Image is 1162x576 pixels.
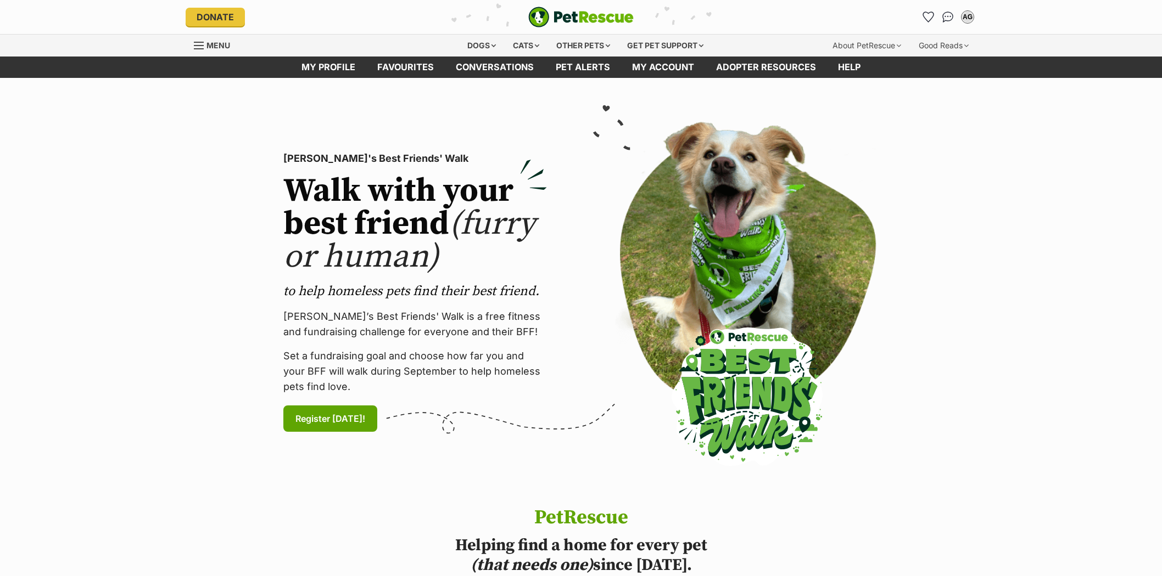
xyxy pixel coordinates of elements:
a: Pet alerts [545,57,621,78]
a: PetRescue [528,7,634,27]
a: Register [DATE]! [283,405,377,432]
div: Cats [505,35,547,57]
a: Favourites [919,8,937,26]
h2: Helping find a home for every pet since [DATE]. [412,535,750,575]
span: Menu [206,41,230,50]
img: logo-e224e6f780fb5917bec1dbf3a21bbac754714ae5b6737aabdf751b685950b380.svg [528,7,634,27]
a: Donate [186,8,245,26]
div: AG [962,12,973,22]
div: Dogs [460,35,504,57]
div: About PetRescue [825,35,909,57]
span: Register [DATE]! [295,412,365,425]
p: [PERSON_NAME]’s Best Friends' Walk is a free fitness and fundraising challenge for everyone and t... [283,309,547,340]
h1: PetRescue [412,507,750,529]
p: Set a fundraising goal and choose how far you and your BFF will walk during September to help hom... [283,348,547,394]
a: Favourites [366,57,445,78]
a: conversations [445,57,545,78]
h2: Walk with your best friend [283,175,547,274]
div: Other pets [549,35,618,57]
button: My account [959,8,976,26]
a: Help [827,57,871,78]
div: Good Reads [911,35,976,57]
p: [PERSON_NAME]'s Best Friends' Walk [283,151,547,166]
a: My account [621,57,705,78]
i: (that needs one) [471,555,593,575]
a: My profile [290,57,366,78]
a: Adopter resources [705,57,827,78]
span: (furry or human) [283,204,535,278]
img: chat-41dd97257d64d25036548639549fe6c8038ab92f7586957e7f3b1b290dea8141.svg [942,12,954,22]
ul: Account quick links [919,8,976,26]
a: Menu [194,35,238,54]
a: Conversations [939,8,957,26]
p: to help homeless pets find their best friend. [283,283,547,300]
div: Get pet support [619,35,711,57]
